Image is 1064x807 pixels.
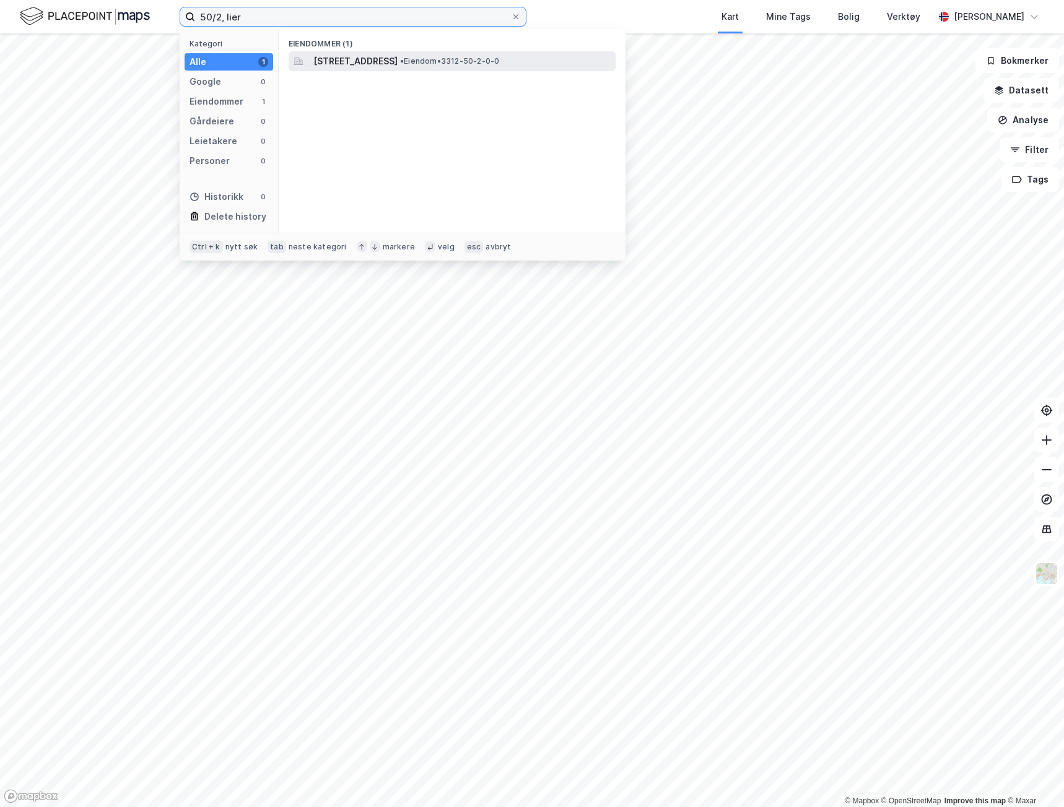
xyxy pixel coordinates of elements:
img: Z [1035,562,1058,585]
input: Søk på adresse, matrikkel, gårdeiere, leietakere eller personer [195,7,511,26]
div: avbryt [486,242,511,252]
img: logo.f888ab2527a4732fd821a326f86c7f29.svg [20,6,150,27]
button: Tags [1001,167,1059,192]
iframe: Chat Widget [1002,748,1064,807]
div: 0 [258,156,268,166]
button: Bokmerker [975,48,1059,73]
button: Filter [1000,137,1059,162]
div: esc [464,241,484,253]
span: [STREET_ADDRESS] [313,54,398,69]
a: Improve this map [944,796,1006,805]
span: Eiendom • 3312-50-2-0-0 [400,56,499,66]
div: Bolig [838,9,860,24]
div: Gårdeiere [190,114,234,129]
div: Personer [190,153,230,168]
div: Kontrollprogram for chat [1002,748,1064,807]
a: OpenStreetMap [881,796,941,805]
span: • [400,56,404,66]
div: Leietakere [190,134,237,149]
div: 1 [258,57,268,67]
div: Alle [190,54,206,69]
a: Mapbox [845,796,879,805]
div: markere [383,242,415,252]
div: Eiendommer [190,94,243,109]
div: Verktøy [887,9,920,24]
button: Analyse [987,108,1059,132]
button: Datasett [983,78,1059,103]
div: neste kategori [289,242,347,252]
div: Delete history [204,209,266,224]
a: Mapbox homepage [4,789,58,803]
div: 0 [258,116,268,126]
div: 0 [258,77,268,87]
div: nytt søk [225,242,258,252]
div: Historikk [190,189,243,204]
div: Eiendommer (1) [279,29,626,51]
div: Kart [722,9,739,24]
div: Ctrl + k [190,241,223,253]
div: Mine Tags [766,9,811,24]
div: tab [268,241,286,253]
div: 0 [258,136,268,146]
div: velg [438,242,455,252]
div: 1 [258,97,268,106]
div: Google [190,74,221,89]
div: Kategori [190,39,273,48]
div: [PERSON_NAME] [954,9,1024,24]
div: 0 [258,192,268,202]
